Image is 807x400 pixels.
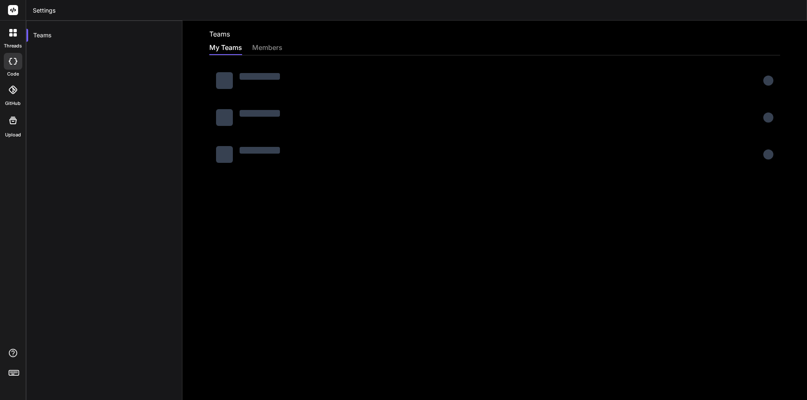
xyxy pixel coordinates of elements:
h2: Teams [209,29,230,39]
label: threads [4,42,22,50]
div: members [252,42,282,54]
label: GitHub [5,100,21,107]
div: Teams [26,26,182,44]
div: My Teams [209,42,242,54]
label: code [7,71,19,78]
label: Upload [5,131,21,139]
